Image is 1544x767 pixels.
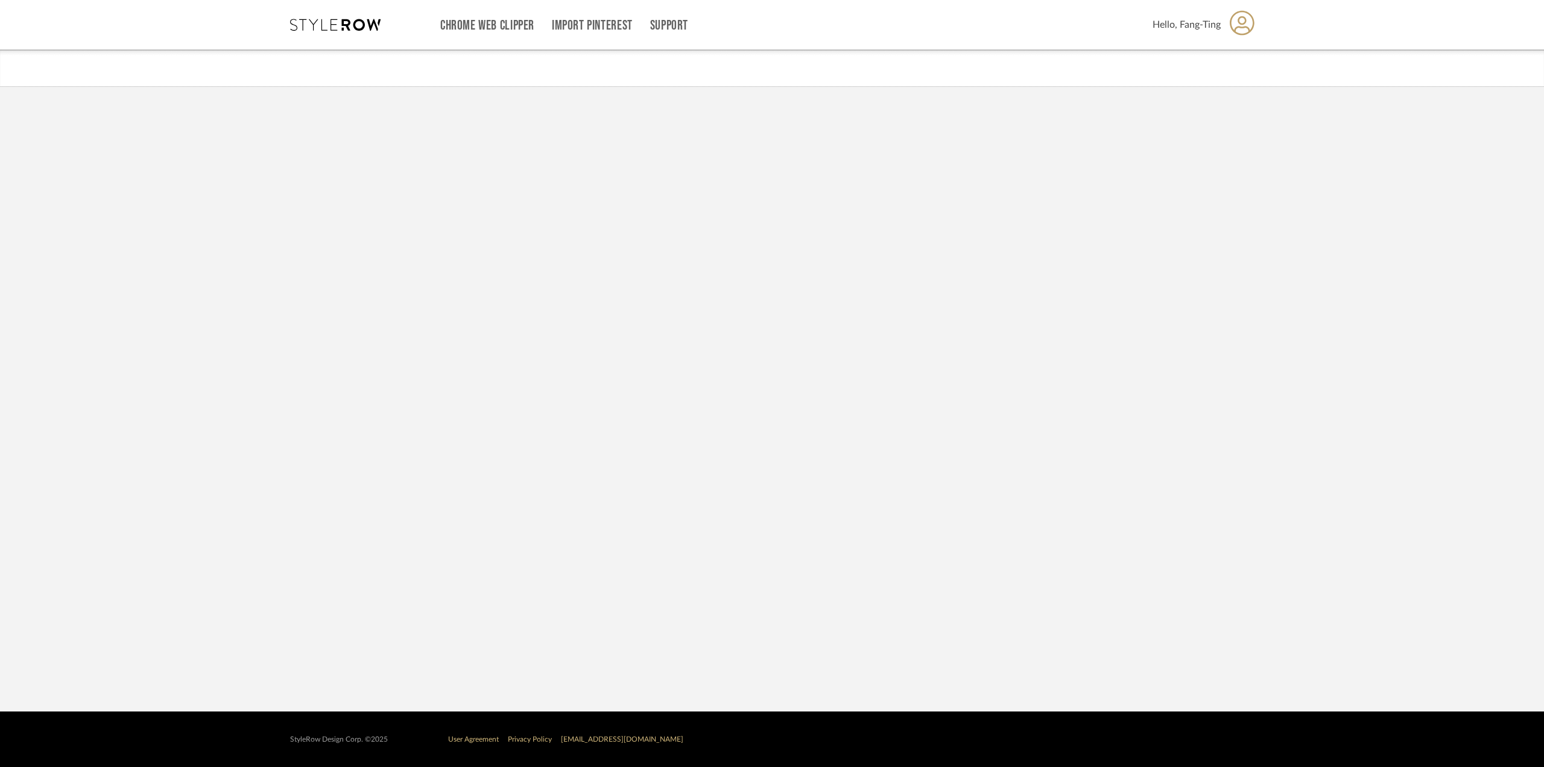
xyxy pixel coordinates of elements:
[290,735,388,744] div: StyleRow Design Corp. ©2025
[650,21,688,31] a: Support
[1153,18,1221,32] span: Hello, Fang-Ting
[561,736,683,743] a: [EMAIL_ADDRESS][DOMAIN_NAME]
[552,21,633,31] a: Import Pinterest
[508,736,552,743] a: Privacy Policy
[448,736,499,743] a: User Agreement
[440,21,534,31] a: Chrome Web Clipper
